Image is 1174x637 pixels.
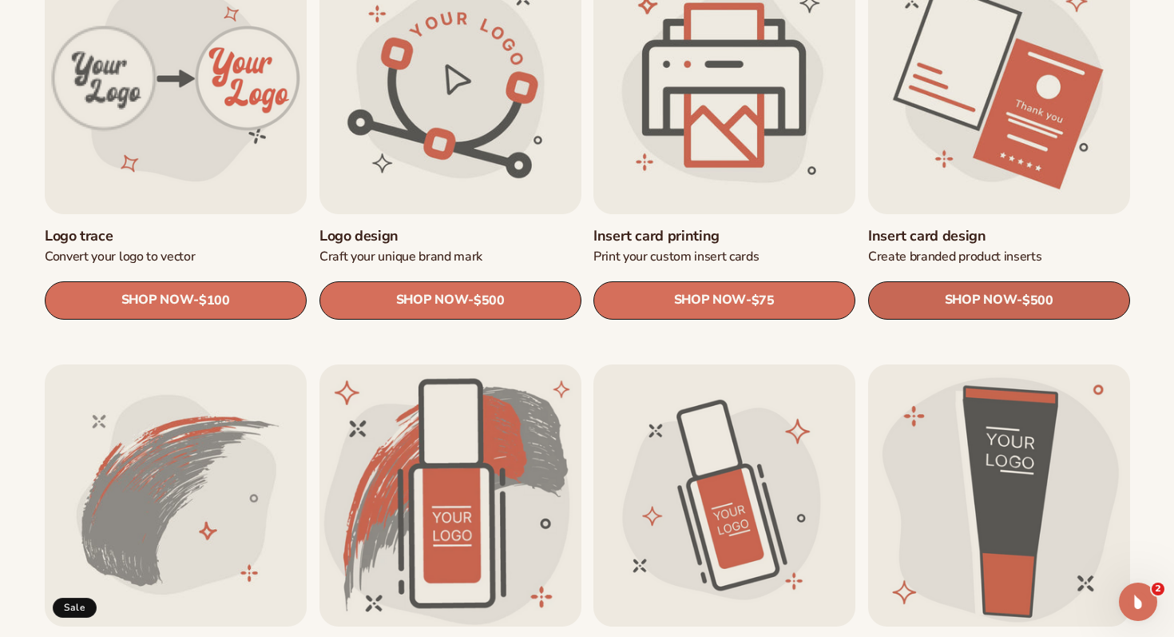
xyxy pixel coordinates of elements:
[319,227,581,245] a: Logo design
[868,227,1130,245] a: Insert card design
[473,293,504,309] span: $500
[593,227,855,245] a: Insert card printing
[674,293,746,308] span: SHOP NOW
[593,281,855,320] a: SHOP NOW- $75
[45,227,307,245] a: Logo trace
[319,281,581,320] a: SHOP NOW- $500
[868,281,1130,320] a: SHOP NOW- $500
[199,293,230,309] span: $100
[1021,293,1053,309] span: $500
[1119,583,1157,621] iframe: Intercom live chat
[45,281,307,320] a: SHOP NOW- $100
[752,293,775,309] span: $75
[1152,583,1164,595] span: 2
[944,293,1016,308] span: SHOP NOW
[121,293,193,308] span: SHOP NOW
[395,293,467,308] span: SHOP NOW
